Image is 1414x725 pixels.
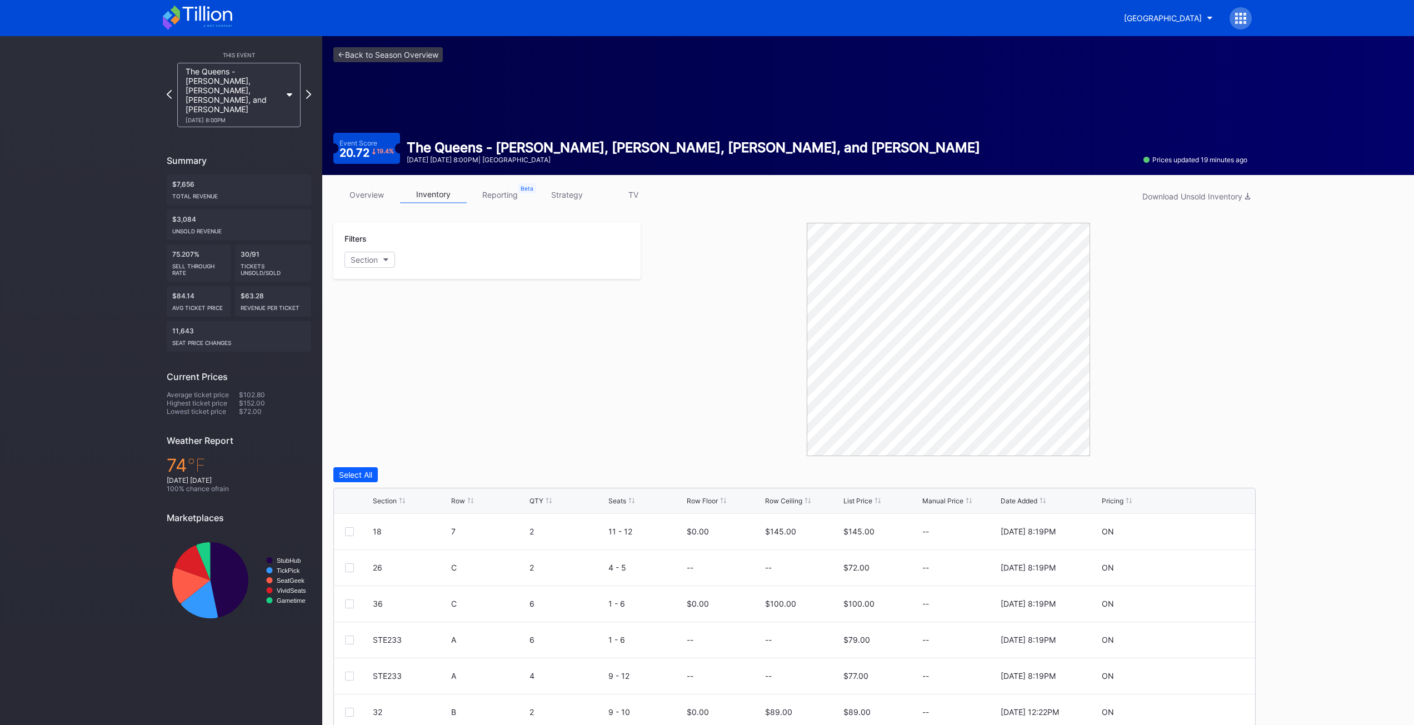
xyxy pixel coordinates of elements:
div: 100 % chance of rain [167,484,311,493]
div: $0.00 [687,707,709,717]
div: $102.80 [239,391,311,399]
text: SeatGeek [277,577,304,584]
div: C [451,599,527,608]
div: $100.00 [843,599,875,608]
div: 1 - 6 [608,635,684,644]
div: 74 [167,454,311,476]
div: Avg ticket price [172,300,225,311]
a: <-Back to Season Overview [333,47,443,62]
a: inventory [400,186,467,203]
div: Weather Report [167,435,311,446]
a: overview [333,186,400,203]
div: [DATE] 8:00PM [186,117,281,123]
div: $7,656 [167,174,311,205]
div: $152.00 [239,399,311,407]
div: List Price [843,497,872,505]
div: 26 [373,563,448,572]
div: Event Score [339,139,377,147]
div: 30/91 [235,244,312,282]
div: $77.00 [843,671,868,681]
div: -- [687,635,693,644]
div: Total Revenue [172,188,306,199]
div: -- [922,599,998,608]
div: STE233 [373,635,448,644]
div: 4 [529,671,605,681]
div: [DATE] 8:19PM [1001,671,1056,681]
div: Revenue per ticket [241,300,306,311]
div: Lowest ticket price [167,407,239,416]
div: -- [922,635,998,644]
div: 4 - 5 [608,563,684,572]
button: Section [344,252,395,268]
a: reporting [467,186,533,203]
div: $84.14 [167,286,231,317]
div: The Queens - [PERSON_NAME], [PERSON_NAME], [PERSON_NAME], and [PERSON_NAME] [186,67,281,123]
button: [GEOGRAPHIC_DATA] [1116,8,1221,28]
div: [DATE] 8:19PM [1001,563,1056,572]
div: [GEOGRAPHIC_DATA] [1124,13,1202,23]
div: Manual Price [922,497,963,505]
div: $63.28 [235,286,312,317]
div: Unsold Revenue [172,223,306,234]
div: -- [765,563,772,572]
div: 2 [529,563,605,572]
div: 1 - 6 [608,599,684,608]
div: Section [351,255,378,264]
div: -- [687,563,693,572]
div: Average ticket price [167,391,239,399]
div: 6 [529,599,605,608]
div: QTY [529,497,543,505]
div: C [451,563,527,572]
div: $79.00 [843,635,870,644]
div: $89.00 [765,707,792,717]
div: -- [922,707,998,717]
div: $145.00 [765,527,796,536]
div: ON [1102,527,1114,536]
div: [DATE] [DATE] 8:00PM | [GEOGRAPHIC_DATA] [407,156,980,164]
div: Select All [339,470,372,479]
div: $0.00 [687,599,709,608]
div: This Event [167,52,311,58]
div: 36 [373,599,448,608]
div: ON [1102,635,1114,644]
svg: Chart title [167,532,311,629]
button: Download Unsold Inventory [1137,189,1256,204]
div: Row Ceiling [765,497,802,505]
div: A [451,635,527,644]
div: STE233 [373,671,448,681]
div: 32 [373,707,448,717]
div: Tickets Unsold/Sold [241,258,306,276]
div: $0.00 [687,527,709,536]
text: VividSeats [277,587,306,594]
div: Sell Through Rate [172,258,225,276]
div: -- [687,671,693,681]
div: 19.4 % [377,148,394,154]
div: Summary [167,155,311,166]
button: Select All [333,467,378,482]
span: ℉ [187,454,206,476]
div: $72.00 [843,563,870,572]
div: Marketplaces [167,512,311,523]
div: A [451,671,527,681]
div: 2 [529,707,605,717]
div: Highest ticket price [167,399,239,407]
div: Filters [344,234,629,243]
div: Prices updated 19 minutes ago [1143,156,1247,164]
div: Section [373,497,397,505]
div: 11 - 12 [608,527,684,536]
div: [DATE] 8:19PM [1001,635,1056,644]
div: $100.00 [765,599,796,608]
div: 20.72 [339,147,394,158]
div: 6 [529,635,605,644]
div: Current Prices [167,371,311,382]
a: strategy [533,186,600,203]
div: -- [765,635,772,644]
div: 11,643 [167,321,311,352]
a: TV [600,186,667,203]
div: seat price changes [172,335,306,346]
div: B [451,707,527,717]
div: ON [1102,671,1114,681]
div: 7 [451,527,527,536]
div: $72.00 [239,407,311,416]
div: -- [922,563,998,572]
